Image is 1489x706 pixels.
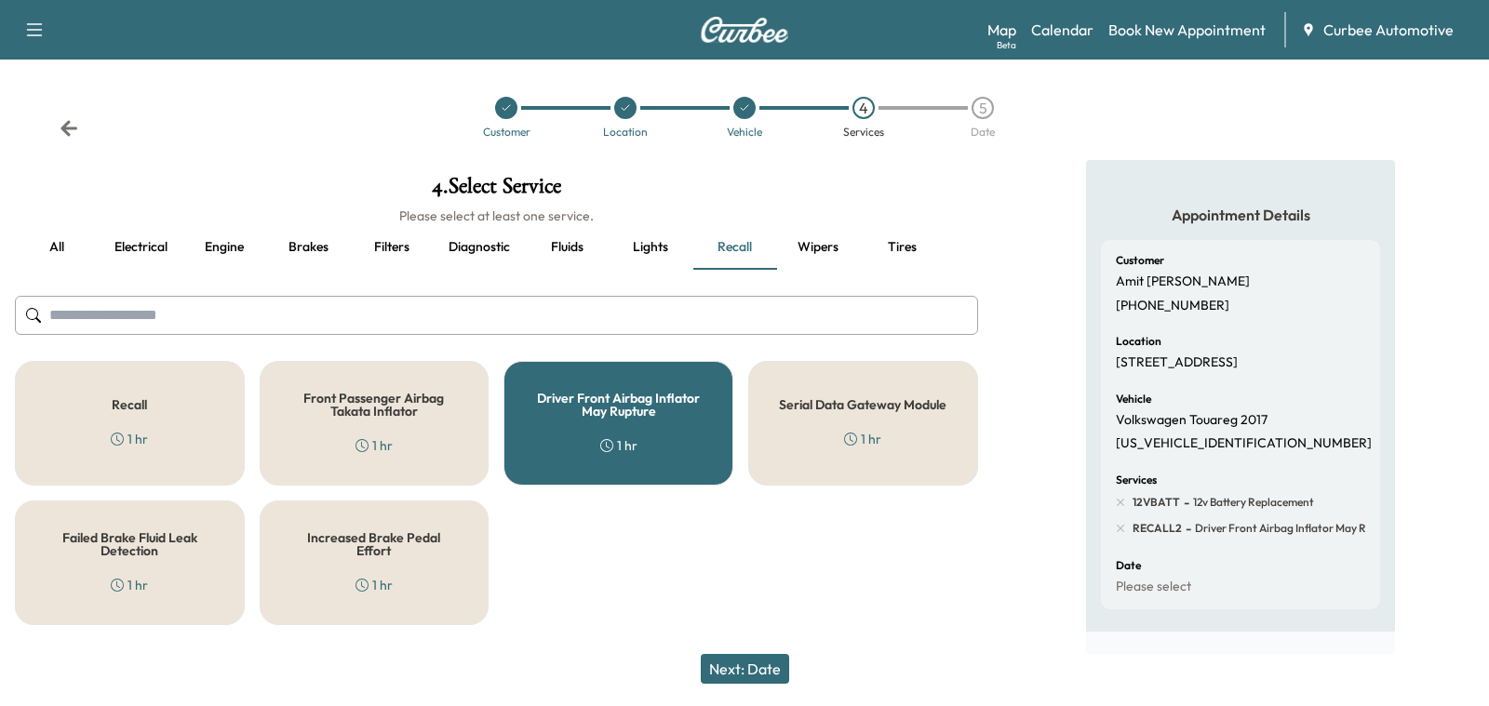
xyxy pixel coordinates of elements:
[434,225,525,270] button: Diagnostic
[1116,474,1157,486] h6: Services
[1116,579,1191,595] p: Please select
[843,127,884,138] div: Services
[1116,273,1250,290] p: Amit [PERSON_NAME]
[1133,521,1182,536] span: RECALL2
[1116,393,1151,405] h6: Vehicle
[1116,255,1164,266] h6: Customer
[1133,495,1180,510] span: 12VBATT
[483,127,530,138] div: Customer
[350,225,434,270] button: Filters
[1116,298,1229,314] p: [PHONE_NUMBER]
[1189,495,1314,510] span: 12v Battery Replacement
[1182,519,1191,538] span: -
[290,531,459,557] h5: Increased Brake Pedal Effort
[112,398,147,411] h5: Recall
[15,225,978,270] div: basic tabs example
[860,225,944,270] button: Tires
[1031,19,1093,41] a: Calendar
[355,576,393,594] div: 1 hr
[844,430,881,448] div: 1 hr
[111,576,148,594] div: 1 hr
[290,392,459,418] h5: Front Passenger Airbag Takata Inflator
[971,127,995,138] div: Date
[972,97,994,119] div: 5
[15,206,978,225] h6: Please select at least one service.
[701,654,789,684] button: Next: Date
[99,225,182,270] button: Electrical
[1116,354,1238,371] p: [STREET_ADDRESS]
[727,127,762,138] div: Vehicle
[776,225,860,270] button: Wipers
[987,19,1016,41] a: MapBeta
[603,127,648,138] div: Location
[15,175,978,206] h1: 4 . Select Service
[1108,19,1266,41] a: Book New Appointment
[1116,336,1161,347] h6: Location
[1180,493,1189,512] span: -
[534,392,703,418] h5: Driver Front Airbag Inflator May Rupture
[1191,521,1399,536] span: Driver Front Airbag Inflator May Rupture
[600,436,637,455] div: 1 hr
[997,38,1016,52] div: Beta
[355,436,393,455] div: 1 hr
[1116,560,1141,571] h6: Date
[692,225,776,270] button: Recall
[111,430,148,448] div: 1 hr
[60,119,78,138] div: Back
[779,398,946,411] h5: Serial Data Gateway Module
[1116,435,1372,452] p: [US_VEHICLE_IDENTIFICATION_NUMBER]
[852,97,875,119] div: 4
[46,531,214,557] h5: Failed Brake Fluid Leak Detection
[700,17,789,43] img: Curbee Logo
[609,225,692,270] button: Lights
[182,225,266,270] button: Engine
[1116,412,1268,429] p: Volkswagen Touareg 2017
[1323,19,1454,41] span: Curbee Automotive
[15,225,99,270] button: all
[266,225,350,270] button: Brakes
[525,225,609,270] button: Fluids
[1101,205,1380,225] h5: Appointment Details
